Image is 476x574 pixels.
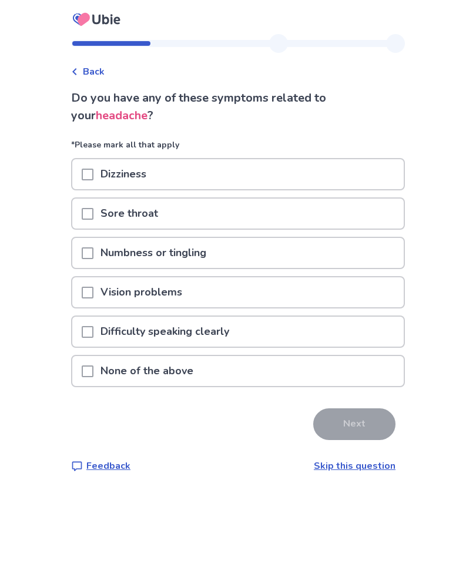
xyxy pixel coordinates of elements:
[93,238,213,268] p: Numbness or tingling
[93,199,165,229] p: Sore throat
[83,65,105,79] span: Back
[71,139,405,158] p: *Please mark all that apply
[71,459,130,473] a: Feedback
[71,89,405,125] p: Do you have any of these symptoms related to your ?
[93,159,153,189] p: Dizziness
[93,277,189,307] p: Vision problems
[314,459,395,472] a: Skip this question
[96,108,148,123] span: headache
[93,356,200,386] p: None of the above
[93,317,236,347] p: Difficulty speaking clearly
[313,408,395,440] button: Next
[86,459,130,473] p: Feedback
